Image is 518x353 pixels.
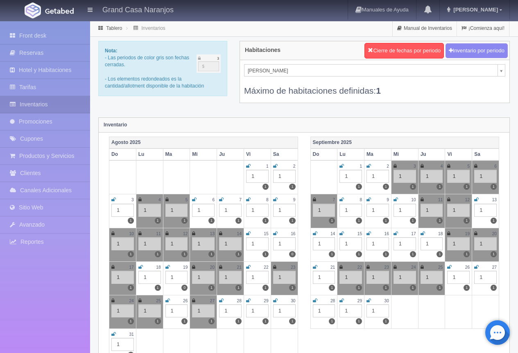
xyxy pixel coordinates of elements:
div: 1 [394,204,416,217]
label: 1 [464,285,470,291]
label: 1 [289,285,295,291]
div: 1 [339,204,362,217]
div: 1 [192,237,215,250]
small: 23 [385,265,389,270]
small: 24 [411,265,416,270]
small: 28 [237,299,242,303]
h4: Habitaciones [245,47,280,53]
th: Ju [418,148,445,160]
div: 1 [394,271,416,284]
div: 1 [138,271,161,284]
div: 1 [474,271,497,284]
label: 1 [383,184,389,190]
button: Cierre de fechas por periodo [364,43,444,58]
small: 6 [212,198,215,202]
div: 1 [339,170,362,183]
a: Inventarios [141,25,165,31]
label: 1 [491,285,497,291]
div: 1 [339,304,362,317]
div: 1 [313,304,335,317]
small: 10 [411,198,416,202]
div: 1 [165,271,188,284]
div: 1 [246,204,269,217]
div: 1 [111,271,134,284]
label: 0 [289,251,295,257]
img: Getabed [45,8,74,14]
b: Nota: [105,48,118,54]
small: 14 [237,232,242,236]
label: 1 [383,318,389,324]
small: 25 [156,299,161,303]
div: 1 [273,204,296,217]
div: 1 [394,237,416,250]
th: Septiembre 2025 [310,137,499,148]
small: 26 [465,265,470,270]
label: 1 [383,285,389,291]
div: 1 [219,304,242,317]
div: 1 [219,237,242,250]
label: 1 [181,218,188,224]
small: 1 [360,164,362,169]
small: 5 [185,198,188,202]
div: 1 [165,237,188,250]
label: 1 [383,218,389,224]
div: 1 [138,304,161,317]
div: 1 [246,271,269,284]
small: 9 [387,198,389,202]
div: 1 [246,237,269,250]
small: 3 [131,198,134,202]
div: 1 [474,170,497,183]
label: 1 [262,218,269,224]
label: 1 [437,218,443,224]
label: 1 [289,218,295,224]
small: 7 [333,198,335,202]
label: 1 [383,251,389,257]
small: 13 [210,232,215,236]
label: 1 [491,184,497,190]
small: 28 [330,299,335,303]
a: Tablero [106,25,122,31]
label: 1 [356,285,362,291]
small: 20 [492,232,497,236]
small: 15 [264,232,268,236]
div: 1 [366,204,389,217]
small: 17 [411,232,416,236]
div: 1 [474,204,497,217]
small: 4 [158,198,161,202]
img: Getabed [25,2,41,18]
small: 1 [266,164,269,169]
small: 21 [330,265,335,270]
small: 21 [237,265,242,270]
small: 29 [357,299,362,303]
label: 1 [262,184,269,190]
div: 1 [192,271,215,284]
label: 1 [128,251,134,257]
div: 1 [339,271,362,284]
small: 27 [210,299,215,303]
th: Lu [136,148,163,160]
label: 1 [356,218,362,224]
div: 1 [111,204,134,217]
div: Máximo de habitaciones definidas: [244,76,505,97]
small: 23 [291,265,295,270]
div: 1 [447,170,470,183]
div: 1 [366,271,389,284]
small: 10 [129,232,133,236]
label: 1 [235,285,242,291]
label: 1 [410,184,416,190]
label: 1 [181,318,188,324]
div: 1 [219,204,242,217]
div: 1 [111,338,134,351]
small: 5 [468,164,470,169]
label: 1 [155,285,161,291]
small: 29 [264,299,268,303]
button: Inventario por periodo [446,43,508,58]
small: 30 [385,299,389,303]
th: Do [109,148,136,160]
div: 1 [192,204,215,217]
div: 1 [447,271,470,284]
div: 1 [366,170,389,183]
label: 1 [356,184,362,190]
label: 1 [464,251,470,257]
div: 1 [447,237,470,250]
